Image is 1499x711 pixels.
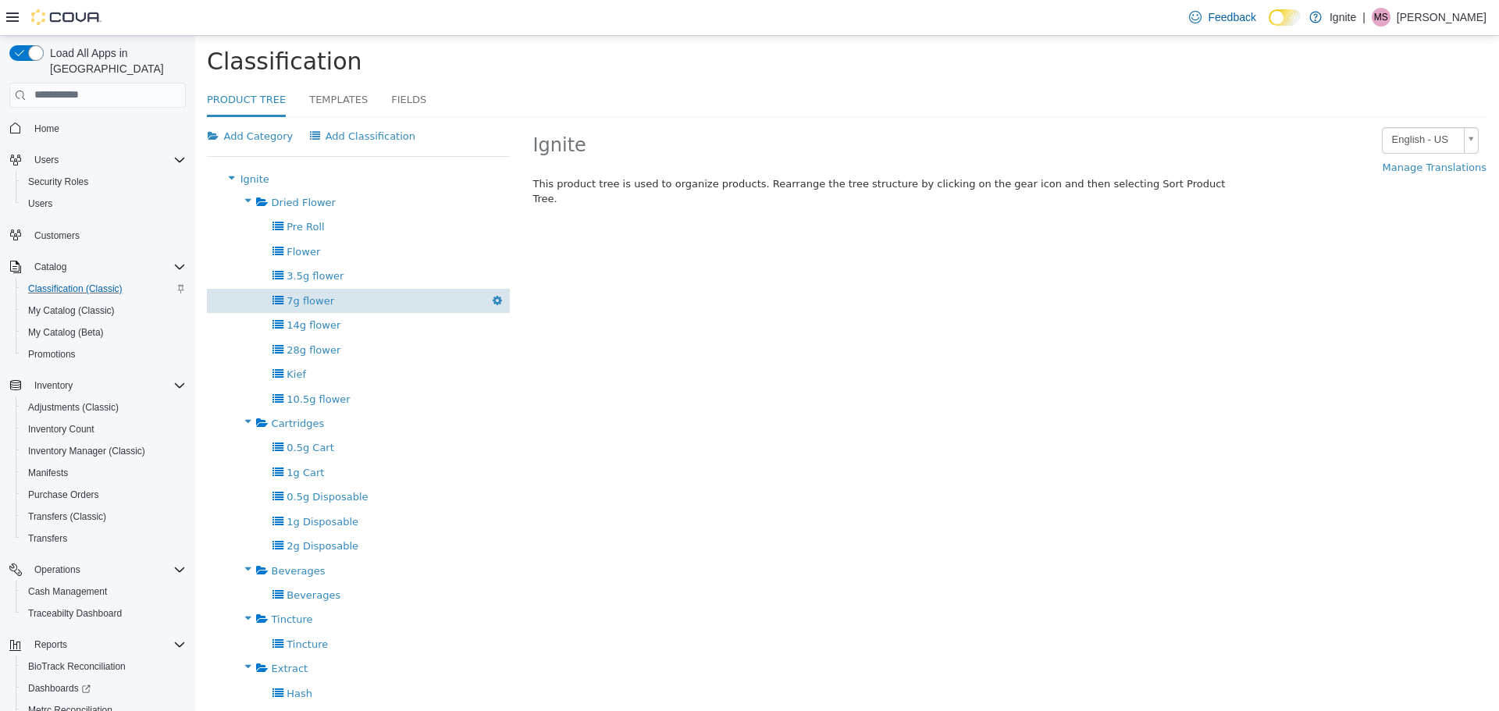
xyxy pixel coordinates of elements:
button: My Catalog (Beta) [16,322,192,343]
span: Traceabilty Dashboard [22,604,186,623]
span: Feedback [1208,9,1255,25]
span: Inventory Count [28,423,94,435]
span: Purchase Orders [22,485,186,504]
span: Dried Flower [77,161,141,172]
span: Catalog [28,258,186,276]
button: Traceabilty Dashboard [16,603,192,624]
span: My Catalog (Beta) [28,326,104,339]
a: Security Roles [22,172,94,191]
button: Catalog [3,256,192,278]
a: Dashboards [16,677,192,699]
a: Manage Translations [1187,118,1292,146]
span: Cartridges [77,382,130,393]
button: Add Category [12,87,106,115]
span: 7g flower [91,259,139,271]
span: Load All Apps in [GEOGRAPHIC_DATA] [44,45,186,76]
a: Manifests [22,464,74,482]
a: Inventory Count [22,420,101,439]
span: Promotions [28,348,76,361]
span: Users [34,154,59,166]
span: 0.5g Cart [91,406,139,418]
span: Traceabilty Dashboard [28,607,122,620]
span: 3.5g flower [91,234,148,246]
input: Dark Mode [1269,9,1301,26]
span: Cash Management [22,582,186,601]
a: Traceabilty Dashboard [22,604,128,623]
button: Inventory [3,375,192,396]
span: Manifests [28,467,68,479]
button: Reports [3,634,192,656]
a: Customers [28,226,86,245]
span: MS [1374,8,1388,27]
span: Beverages [77,529,130,541]
a: Cash Management [22,582,113,601]
span: Adjustments (Classic) [28,401,119,414]
span: Purchase Orders [28,489,99,501]
span: Transfers (Classic) [22,507,186,526]
span: Users [28,151,186,169]
span: My Catalog (Beta) [22,323,186,342]
span: 0.5g Disposable [91,455,173,467]
span: Classification [12,12,167,39]
span: 1g Disposable [91,480,163,492]
span: Ignite [45,137,74,149]
span: Inventory [28,376,186,395]
span: Operations [28,560,186,579]
button: Users [3,149,192,171]
span: 14g flower [91,283,145,295]
span: Tincture [77,578,118,589]
button: BioTrack Reconciliation [16,656,192,677]
button: Add Classification [106,87,229,115]
span: Extract [77,627,113,638]
span: 1g Cart [91,431,129,443]
button: Operations [28,560,87,579]
span: Kief [91,332,111,344]
a: My Catalog (Classic) [22,301,121,320]
button: Purchase Orders [16,484,192,506]
button: Home [3,117,192,140]
span: Dashboards [22,679,186,698]
div: This product tree is used to organize products. Rearrange the tree structure by clicking on the g... [326,140,1059,171]
a: Fields [196,48,231,82]
span: 10.5g flower [91,357,155,369]
span: Home [28,119,186,138]
span: Transfers (Classic) [28,510,106,523]
a: English - US [1187,91,1284,118]
span: Reports [34,638,67,651]
span: My Catalog (Classic) [22,301,186,320]
span: Users [22,194,186,213]
p: [PERSON_NAME] [1397,8,1487,27]
a: Adjustments (Classic) [22,398,125,417]
p: | [1362,8,1365,27]
img: Cova [31,9,101,25]
span: Dashboards [28,682,91,695]
button: Manifests [16,462,192,484]
span: BioTrack Reconciliation [22,657,186,676]
span: 28g flower [91,308,145,320]
span: Transfers [22,529,186,548]
button: Users [16,193,192,215]
button: Inventory Count [16,418,192,440]
span: Adjustments (Classic) [22,398,186,417]
span: Catalog [34,261,66,273]
span: Classification (Classic) [22,279,186,298]
span: Promotions [22,345,186,364]
a: BioTrack Reconciliation [22,657,132,676]
button: Users [28,151,65,169]
button: Transfers (Classic) [16,506,192,528]
span: Inventory Manager (Classic) [28,445,145,457]
button: Inventory [28,376,79,395]
span: Pre Roll [91,185,129,197]
a: Transfers [22,529,73,548]
span: Ignite [338,98,391,120]
a: Purchase Orders [22,485,105,504]
span: Security Roles [28,176,88,188]
a: Inventory Manager (Classic) [22,442,151,460]
span: Classification (Classic) [28,283,123,295]
button: Security Roles [16,171,192,193]
span: Inventory [34,379,73,392]
span: English - US [1187,92,1262,116]
button: Catalog [28,258,73,276]
span: Manifests [22,464,186,482]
